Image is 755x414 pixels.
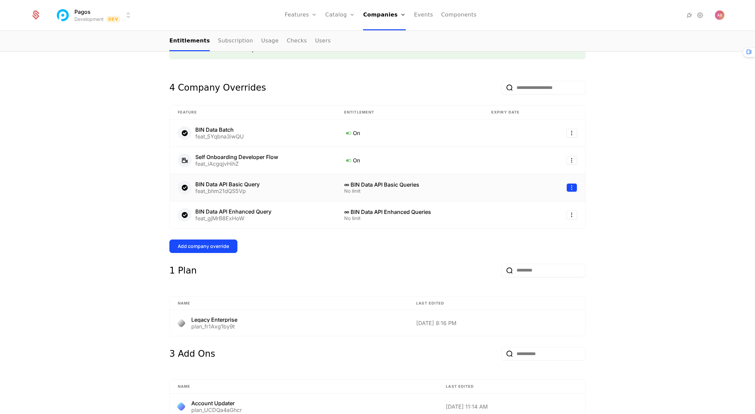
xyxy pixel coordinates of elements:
div: ∞ BIN Data API Basic Queries [344,182,475,187]
button: Select action [566,129,577,137]
button: Select environment [57,8,132,23]
span: Pagos [74,8,91,16]
div: 3 Add Ons [169,347,215,360]
div: Account Updater [191,401,242,406]
div: On [344,156,475,165]
a: Subscription [218,31,253,51]
button: Select action [566,183,577,192]
div: Self Onboarding Developer Flow [195,154,278,160]
button: Open user button [715,10,724,20]
div: [DATE] 11:14 AM [446,404,577,409]
div: Legacy Enterprise [191,317,237,322]
th: Last edited [408,296,585,311]
button: Select action [566,156,577,165]
div: Add company override [178,243,229,250]
div: feat_iAcgqjvHihZ [195,161,278,166]
div: feat_gjMrB8ExHoW [195,216,271,221]
div: BIN Data Batch [195,127,244,132]
th: Expiry date [483,105,547,120]
a: Checks [287,31,307,51]
nav: Main [169,31,586,51]
div: 4 Company Overrides [169,81,266,94]
div: feat_bhm21dQS5Vp [195,188,260,194]
div: feat_5Yqbna3iwQU [195,134,244,139]
div: No limit [344,189,475,193]
div: ∞ BIN Data API Enhanced Queries [344,209,475,215]
th: Name [170,296,408,311]
div: No limit [344,216,475,221]
div: 1 Plan [169,264,197,277]
img: Andy Barker [715,10,724,20]
a: Integrations [685,11,693,19]
div: plan_fr1Axg1by9t [191,324,237,329]
button: Add company override [169,240,237,253]
div: Development [74,16,104,23]
a: Entitlements [169,31,210,51]
a: Users [315,31,331,51]
th: Last edited [438,380,585,394]
th: Feature [170,105,336,120]
ul: Choose Sub Page [169,31,331,51]
th: Name [170,380,438,394]
div: BIN Data API Basic Query [195,182,260,187]
a: Usage [261,31,279,51]
span: Dev [106,16,120,23]
div: [DATE] 8:16 PM [416,320,577,326]
a: Settings [696,11,704,19]
button: Select action [566,211,577,219]
th: Entitlement [336,105,483,120]
div: plan_UCDQa4aGhcr [191,407,242,413]
div: BIN Data API Enhanced Query [195,209,271,214]
img: Pagos [55,7,71,23]
div: On [344,129,475,137]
